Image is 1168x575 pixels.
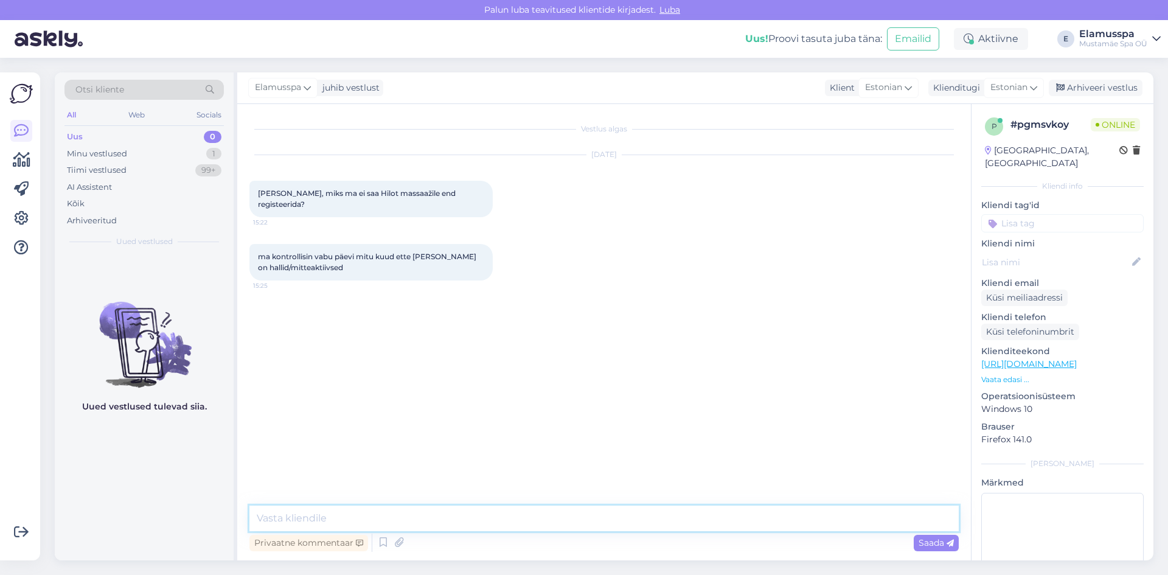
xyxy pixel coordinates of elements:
p: Firefox 141.0 [981,433,1144,446]
div: All [64,107,78,123]
p: Märkmed [981,476,1144,489]
button: Emailid [887,27,939,51]
div: Klient [825,82,855,94]
div: [DATE] [249,149,959,160]
div: Web [126,107,147,123]
span: Estonian [865,81,902,94]
span: p [992,122,997,131]
div: [GEOGRAPHIC_DATA], [GEOGRAPHIC_DATA] [985,144,1119,170]
div: Küsi meiliaadressi [981,290,1068,306]
div: Elamusspa [1079,29,1147,39]
span: Uued vestlused [116,236,173,247]
span: 15:22 [253,218,299,227]
span: Online [1091,118,1140,131]
span: Otsi kliente [75,83,124,96]
span: [PERSON_NAME], miks ma ei saa Hilot massaažile end registeerida? [258,189,457,209]
div: Aktiivne [954,28,1028,50]
div: AI Assistent [67,181,112,193]
div: E [1057,30,1074,47]
p: Operatsioonisüsteem [981,390,1144,403]
input: Lisa nimi [982,256,1130,269]
p: Kliendi telefon [981,311,1144,324]
img: Askly Logo [10,82,33,105]
div: Proovi tasuta juba täna: [745,32,882,46]
div: Mustamäe Spa OÜ [1079,39,1147,49]
div: Arhiveeritud [67,215,117,227]
div: Uus [67,131,83,143]
div: 1 [206,148,221,160]
span: Elamusspa [255,81,301,94]
b: Uus! [745,33,768,44]
p: Uued vestlused tulevad siia. [82,400,207,413]
div: [PERSON_NAME] [981,458,1144,469]
div: Kliendi info [981,181,1144,192]
div: Minu vestlused [67,148,127,160]
div: juhib vestlust [318,82,380,94]
div: Vestlus algas [249,124,959,134]
p: Klienditeekond [981,345,1144,358]
img: No chats [55,280,234,389]
p: Brauser [981,420,1144,433]
p: Kliendi tag'id [981,199,1144,212]
p: Kliendi email [981,277,1144,290]
div: 99+ [195,164,221,176]
span: Luba [656,4,684,15]
a: [URL][DOMAIN_NAME] [981,358,1077,369]
span: Saada [919,537,954,548]
p: Vaata edasi ... [981,374,1144,385]
span: ma kontrollisin vabu päevi mitu kuud ette [PERSON_NAME] on hallid/mitteaktiivsed [258,252,478,272]
div: Tiimi vestlused [67,164,127,176]
div: Socials [194,107,224,123]
input: Lisa tag [981,214,1144,232]
div: Arhiveeri vestlus [1049,80,1142,96]
span: Estonian [990,81,1027,94]
span: 15:25 [253,281,299,290]
div: Küsi telefoninumbrit [981,324,1079,340]
div: Klienditugi [928,82,980,94]
div: Kõik [67,198,85,210]
div: Privaatne kommentaar [249,535,368,551]
div: # pgmsvkoy [1010,117,1091,132]
p: Kliendi nimi [981,237,1144,250]
a: ElamusspaMustamäe Spa OÜ [1079,29,1161,49]
p: Windows 10 [981,403,1144,416]
div: 0 [204,131,221,143]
